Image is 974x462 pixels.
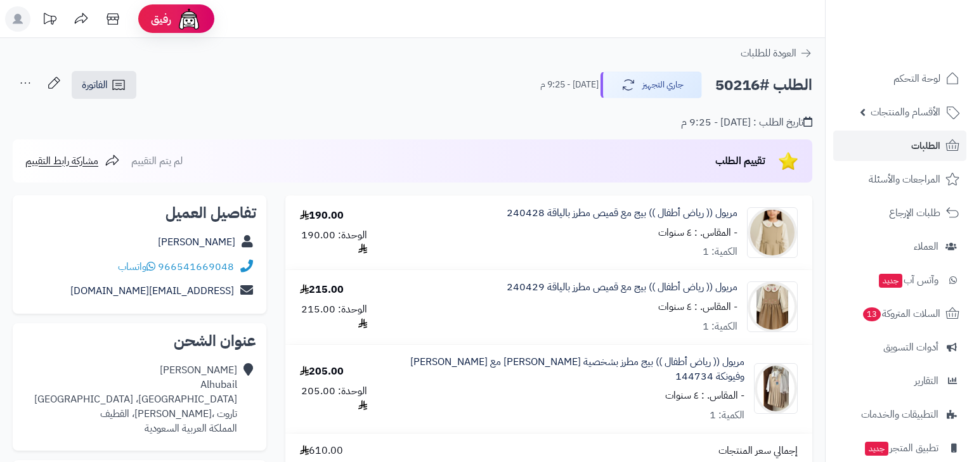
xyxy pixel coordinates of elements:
small: - المقاس. : ٤ سنوات [658,225,737,240]
span: طلبات الإرجاع [889,204,940,222]
div: الكمية: 1 [703,319,737,334]
div: تاريخ الطلب : [DATE] - 9:25 م [681,115,812,130]
a: العودة للطلبات [741,46,812,61]
a: تحديثات المنصة [34,6,65,35]
div: 190.00 [300,209,344,223]
img: logo-2.png [888,32,962,59]
span: وآتس آب [878,271,938,289]
a: العملاء [833,231,966,262]
h2: عنوان الشحن [23,333,256,349]
span: 610.00 [300,444,343,458]
span: الفاتورة [82,77,108,93]
a: مشاركة رابط التقييم [25,153,120,169]
a: طلبات الإرجاع [833,198,966,228]
a: [EMAIL_ADDRESS][DOMAIN_NAME] [70,283,234,298]
span: العودة للطلبات [741,46,796,61]
small: - المقاس. : ٤ سنوات [658,299,737,314]
span: تطبيق المتجر [864,439,938,457]
span: مشاركة رابط التقييم [25,153,98,169]
a: الطلبات [833,131,966,161]
div: الوحدة: 190.00 [300,228,367,257]
div: الوحدة: 205.00 [300,384,367,413]
span: الأقسام والمنتجات [871,103,940,121]
div: 215.00 [300,283,344,297]
a: مريول (( رياض أطفال )) بيج مطرز بشخصية [PERSON_NAME] مع [PERSON_NAME] وفيونكة 144734 [396,355,744,384]
button: جاري التجهيز [601,72,702,98]
img: ai-face.png [176,6,202,32]
span: التطبيقات والخدمات [861,406,938,423]
a: مريول (( رياض أطفال )) بيج مع قميص مطرز بالياقة 240428 [507,206,737,221]
h2: الطلب #50216 [715,72,812,98]
span: جديد [865,442,888,456]
small: - المقاس. : ٤ سنوات [665,388,744,403]
span: السلات المتروكة [862,305,940,323]
a: وآتس آبجديد [833,265,966,295]
div: الوحدة: 215.00 [300,302,367,331]
a: لوحة التحكم [833,63,966,94]
div: [PERSON_NAME] Alhubail [GEOGRAPHIC_DATA]، [GEOGRAPHIC_DATA] تاروت ،[PERSON_NAME]، القطيف المملكة ... [34,363,237,435]
div: الكمية: 1 [703,245,737,259]
span: جديد [879,274,902,288]
a: التقارير [833,366,966,396]
h2: تفاصيل العميل [23,205,256,221]
small: [DATE] - 9:25 م [540,79,599,91]
a: [PERSON_NAME] [158,234,235,250]
span: العملاء [914,238,938,255]
span: المراجعات والأسئلة [869,170,940,188]
a: التطبيقات والخدمات [833,399,966,430]
a: المراجعات والأسئلة [833,164,966,195]
span: التقارير [914,372,938,390]
a: مريول (( رياض أطفال )) بيج مع قميص مطرز بالياقة 240429 [507,280,737,295]
span: لوحة التحكم [893,70,940,87]
span: رفيق [151,11,171,27]
a: السلات المتروكة13 [833,298,966,329]
a: 966541669048 [158,259,234,274]
img: 1757242492-1000502731-90x90.jpg [748,281,797,332]
a: الفاتورة [72,71,136,99]
div: الكمية: 1 [710,408,744,423]
span: 13 [863,307,881,321]
span: الطلبات [911,137,940,155]
div: 205.00 [300,364,344,379]
span: إجمالي سعر المنتجات [718,444,798,458]
span: لم يتم التقييم [131,153,183,169]
a: واتساب [118,259,155,274]
span: أدوات التسويق [883,338,938,356]
img: 1759295022-IMG_7760-90x90.jpeg [755,363,797,414]
img: 1757184555-1000501730-90x90.png [748,207,797,258]
a: أدوات التسويق [833,332,966,363]
span: تقييم الطلب [715,153,765,169]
